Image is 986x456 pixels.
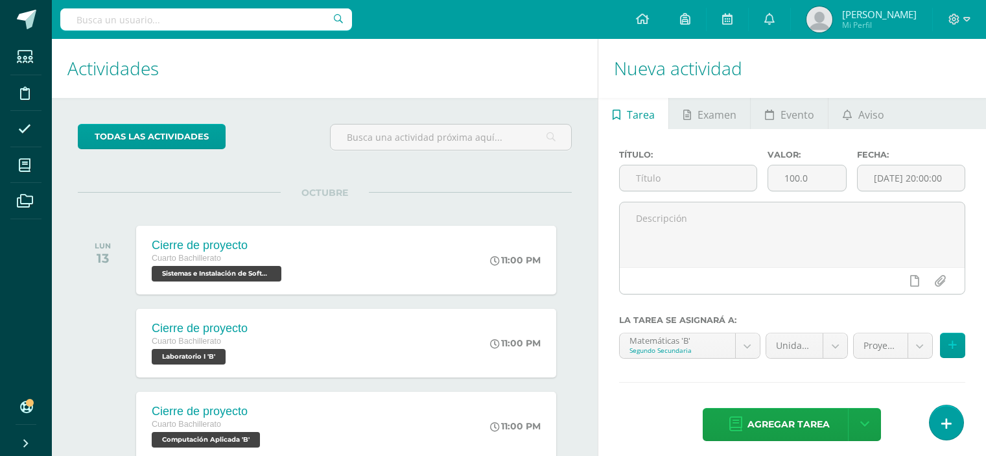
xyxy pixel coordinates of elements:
span: Aviso [858,99,884,130]
h1: Actividades [67,39,582,98]
label: Título: [619,150,757,160]
div: Cierre de proyecto [152,322,248,335]
div: Matemáticas 'B' [629,333,725,346]
span: Cuarto Bachillerato [152,420,221,429]
div: 11:00 PM [490,254,541,266]
img: e1ecaa63abbcd92f15e98e258f47b918.png [806,6,832,32]
h1: Nueva actividad [614,39,970,98]
span: Cuarto Bachillerato [152,254,221,263]
span: Laboratorio I 'B' [152,349,226,365]
span: Proyecto (30.0pts) [863,333,898,358]
input: Busca un usuario... [60,8,352,30]
a: Proyecto (30.0pts) [854,333,932,358]
div: 11:00 PM [490,337,541,349]
label: Fecha: [857,150,965,160]
input: Puntos máximos [768,165,846,191]
div: 13 [95,250,111,266]
div: Segundo Secundaria [629,346,725,355]
input: Fecha de entrega [858,165,965,191]
a: todas las Actividades [78,124,226,149]
span: Sistemas e Instalación de Software 'B' [152,266,281,282]
span: Tarea [627,99,655,130]
span: Computación Aplicada 'B' [152,432,260,448]
input: Busca una actividad próxima aquí... [331,125,571,150]
label: Valor: [768,150,847,160]
label: La tarea se asignará a: [619,315,965,325]
span: Cuarto Bachillerato [152,337,221,346]
span: [PERSON_NAME] [842,8,917,21]
span: Agregar tarea [747,409,830,440]
a: Aviso [828,98,898,129]
a: Evento [751,98,828,129]
span: Examen [698,99,736,130]
a: Matemáticas 'B'Segundo Secundaria [620,333,760,358]
span: OCTUBRE [281,187,369,198]
input: Título [620,165,757,191]
div: Cierre de proyecto [152,239,285,252]
span: Mi Perfil [842,19,917,30]
a: Tarea [598,98,668,129]
a: Examen [669,98,750,129]
span: Unidad 4 [776,333,814,358]
span: Evento [781,99,814,130]
div: Cierre de proyecto [152,405,263,418]
a: Unidad 4 [766,333,848,358]
div: LUN [95,241,111,250]
div: 11:00 PM [490,420,541,432]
